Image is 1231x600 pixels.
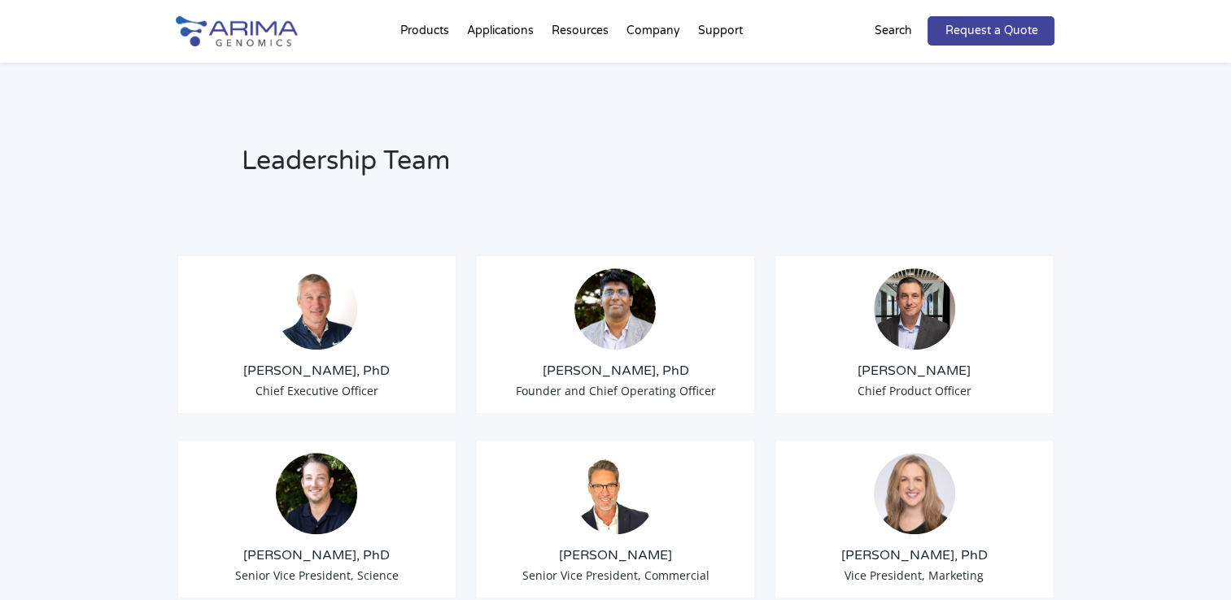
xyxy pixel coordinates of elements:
[190,362,444,380] h3: [PERSON_NAME], PhD
[788,546,1041,564] h3: [PERSON_NAME], PhD
[515,383,715,398] span: Founder and Chief Operating Officer
[522,567,709,583] span: Senior Vice President, Commercial
[845,567,984,583] span: Vice President, Marketing
[874,268,955,350] img: Chris-Roberts.jpg
[242,143,823,192] h2: Leadership Team
[928,16,1054,46] a: Request a Quote
[874,453,955,534] img: 19364919-cf75-45a2-a608-1b8b29f8b955.jpg
[574,453,656,534] img: David-Duvall-Headshot.jpg
[276,453,357,534] img: Anthony-Schmitt_Arima-Genomics.png
[574,268,656,350] img: Sid-Selvaraj_Arima-Genomics.png
[255,383,378,398] span: Chief Executive Officer
[874,20,911,41] p: Search
[190,546,444,564] h3: [PERSON_NAME], PhD
[788,362,1041,380] h3: [PERSON_NAME]
[276,268,357,350] img: Tom-Willis.jpg
[489,546,743,564] h3: [PERSON_NAME]
[489,362,743,380] h3: [PERSON_NAME], PhD
[176,16,298,46] img: Arima-Genomics-logo
[858,383,971,398] span: Chief Product Officer
[235,567,399,583] span: Senior Vice President, Science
